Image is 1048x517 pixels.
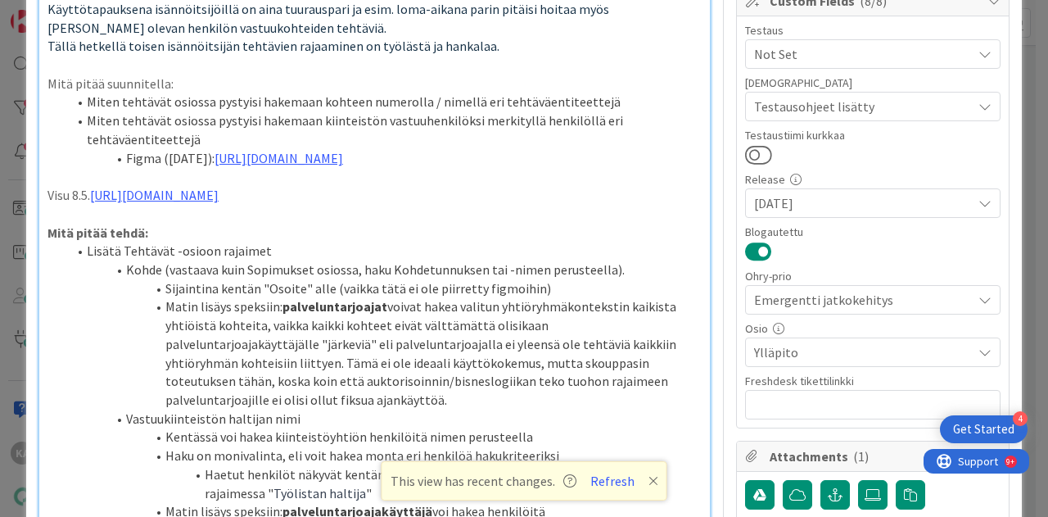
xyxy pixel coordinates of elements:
[754,288,964,311] span: Emergentti jatkokehitys
[745,323,1001,334] div: Osio
[215,150,343,166] a: [URL][DOMAIN_NAME]
[391,471,576,491] span: This view has recent changes.
[745,77,1001,88] div: [DEMOGRAPHIC_DATA]
[47,75,702,93] p: Mitä pitää suunnitella:
[754,342,972,362] span: Ylläpito
[47,224,148,241] strong: Mitä pitää tehdä:
[745,226,1001,238] div: Blogautettu
[67,447,702,465] li: Haku on monivalinta, eli voit hakea monta eri henkilöä hakukriteeriksi
[754,44,972,64] span: Not Set
[47,186,702,205] p: Visu 8.5.
[67,261,702,279] li: Kohde (vastaava kuin Sopimukset osiossa, haku Kohdetunnuksen tai -nimen perusteella).
[282,298,387,315] strong: palveluntarjoajat
[83,7,91,20] div: 9+
[745,270,1001,282] div: Ohry-prio
[67,242,702,261] li: Lisätä Tehtävät -osioon rajaimet
[67,465,702,502] li: Haetut henkilöt näkyvät kentän alapuolella vastaavasti kuin Hakemukset -osion rajaimessa " "
[585,470,640,492] button: Refresh
[745,174,1001,185] div: Release
[34,2,75,22] span: Support
[67,428,702,447] li: Kentässä voi hakea kiinteistöyhtiön henkilöitä nimen perusteella
[754,193,972,213] span: [DATE]
[770,447,979,466] span: Attachments
[47,1,612,36] span: Käyttötapauksena isännöitsijöillä on aina tuurauspari ja esim. loma-aikana parin pitäisi hoitaa m...
[67,279,702,298] li: Sijaintina kentän "Osoite" alle (vaikka tätä ei ole piirretty figmoihin)
[754,97,972,116] span: Testausohjeet lisätty
[745,375,1001,387] div: Freshdesk tikettilinkki
[953,421,1014,438] div: Get Started
[67,297,702,409] li: Matin lisäys speksiin: voivat hakea valitun yhtiöryhmäkontekstin kaikista yhtiöistä kohteita, vai...
[90,187,219,203] a: [URL][DOMAIN_NAME]
[745,25,1001,36] div: Testaus
[67,111,702,148] li: Miten tehtävät osiossa pystyisi hakemaan kiinteistön vastuuhenkilöksi merkityllä henkilöllä eri t...
[273,485,366,501] span: Työlistan haltija
[745,129,1001,141] div: Testaustiimi kurkkaa
[853,448,869,465] span: ( 1 )
[67,149,702,168] li: Figma ([DATE]):
[940,415,1028,443] div: Open Get Started checklist, remaining modules: 4
[47,38,499,54] span: Tällä hetkellä toisen isännöitsijän tehtävien rajaaminen on työlästä ja hankalaa.
[67,93,702,111] li: Miten tehtävät osiossa pystyisi hakemaan kohteen numerolla / nimellä eri tehtäväentiteettejä
[67,410,702,429] li: Vastuukiinteistön haltijan nimi
[1013,411,1028,426] div: 4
